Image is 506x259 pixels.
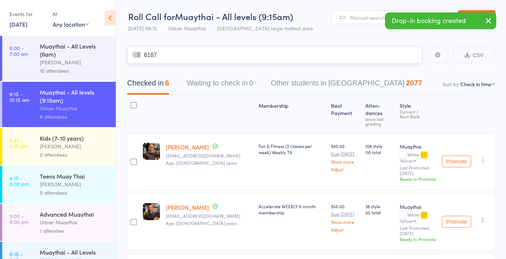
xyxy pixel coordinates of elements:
a: Adjust [331,167,360,172]
small: Due [DATE] [331,212,360,217]
button: Waiting to check in0 [187,75,253,95]
div: 0 attendees [40,188,110,197]
button: Promote [442,216,471,228]
button: CSV [453,47,495,63]
span: 108 style [365,143,394,149]
div: Yellow [400,218,412,223]
div: Muaythai - All Levels [40,248,110,256]
div: At [53,8,89,20]
div: Events for [9,8,45,20]
a: 9:15 -10:15 amMuaythai - All levels (9:15am)Urban Muaythai6 attendees [2,82,116,127]
small: Last Promoted: [DATE] [400,165,436,176]
div: Next Payment [328,98,363,130]
time: 5:00 - 6:00 pm [9,213,29,225]
div: [PERSON_NAME] [40,58,110,66]
small: erinblackman@yahoo.com [166,153,253,158]
div: Muaythai [400,143,436,150]
a: [PERSON_NAME] [166,203,209,211]
time: 4:15 - 5:00 pm [9,175,29,187]
label: Sort by [442,80,459,88]
div: 10 attendees [40,66,110,75]
div: Atten­dances [362,98,397,130]
button: Checked in6 [127,75,169,95]
span: 45 total [365,209,394,216]
div: Muaythai - All Levels (6am) [40,42,110,58]
small: Last Promoted: [DATE] [400,225,436,236]
span: Manual search [350,14,385,21]
div: White [400,212,436,223]
a: Show more [331,159,360,164]
div: Ready to Promote [400,176,436,182]
a: [DATE] [9,20,27,28]
div: Ready to Promote [400,236,436,242]
a: 4:15 -5:00 pmTeens Muay Thai[PERSON_NAME]0 attendees [2,166,116,203]
span: Age: [DEMOGRAPHIC_DATA] years [166,220,237,226]
small: Due [DATE] [331,151,360,156]
div: Urban Muaythai [40,104,110,113]
span: 110 total [365,149,394,155]
span: Muaythai - All levels (9:15am) [175,10,293,22]
div: [PERSON_NAME] [40,142,110,151]
input: Scan member card [127,47,422,64]
div: 0 attendees [40,151,110,159]
div: Drop-in booking created [385,12,497,29]
time: 6:00 - 7:00 am [9,45,28,57]
div: Current / Next Rank [400,109,436,119]
a: 6:00 -7:00 amMuaythai - All Levels (6am)[PERSON_NAME]10 attendees [2,36,116,81]
span: [DATE] 09:15 [128,24,157,32]
div: $45.00 [331,143,360,172]
div: 2077 [406,79,422,87]
div: Accelerate WEEKLY 6 month membership [259,203,325,216]
small: rowbottomisaac@gmail.com [166,213,253,218]
button: Promote [442,156,471,167]
div: Urban Muaythai [40,218,110,226]
div: 0 [249,79,253,87]
button: Other students in [GEOGRAPHIC_DATA]2077 [271,75,422,95]
time: 9:15 - 10:15 am [9,91,29,103]
img: image1747008952.png [143,203,160,220]
div: Yellow [400,158,412,163]
div: Teens Muay Thai [40,172,110,180]
a: Adjust [331,227,360,232]
div: Kids (7-10 years) [40,134,110,142]
div: Fun & Fitness (3 classes per week) Weekly T6 [259,143,325,155]
span: Age: [DEMOGRAPHIC_DATA] years [166,160,237,166]
div: 6 [165,79,169,87]
time: 3:45 - 4:15 pm [9,137,28,149]
a: Show more [331,220,360,224]
div: Advanced Muaythai [40,210,110,218]
span: [GEOGRAPHIC_DATA] large matted area [217,24,313,32]
a: Exit roll call [458,10,496,25]
div: Check in time [460,80,491,88]
div: Muaythai - All levels (9:15am) [40,88,110,104]
div: [PERSON_NAME] [40,180,110,188]
a: [PERSON_NAME] [166,143,209,151]
span: Roll Call for [128,10,175,22]
img: image1722330601.png [143,143,160,160]
span: 38 style [365,203,394,209]
div: 6 attendees [40,113,110,121]
div: Any location [53,20,89,28]
a: 3:45 -4:15 pmKids (7-10 years)[PERSON_NAME]0 attendees [2,128,116,165]
div: Membership [256,98,328,130]
a: 5:00 -6:00 pmAdvanced MuaythaiUrban Muaythai1 attendee [2,204,116,241]
div: White [400,152,436,163]
div: Style [397,98,439,130]
div: 1 attendee [40,226,110,235]
div: Muaythai [400,203,436,210]
div: since last grading [365,117,394,126]
span: Urban Muaythai [168,24,206,32]
div: $55.00 [331,203,360,232]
